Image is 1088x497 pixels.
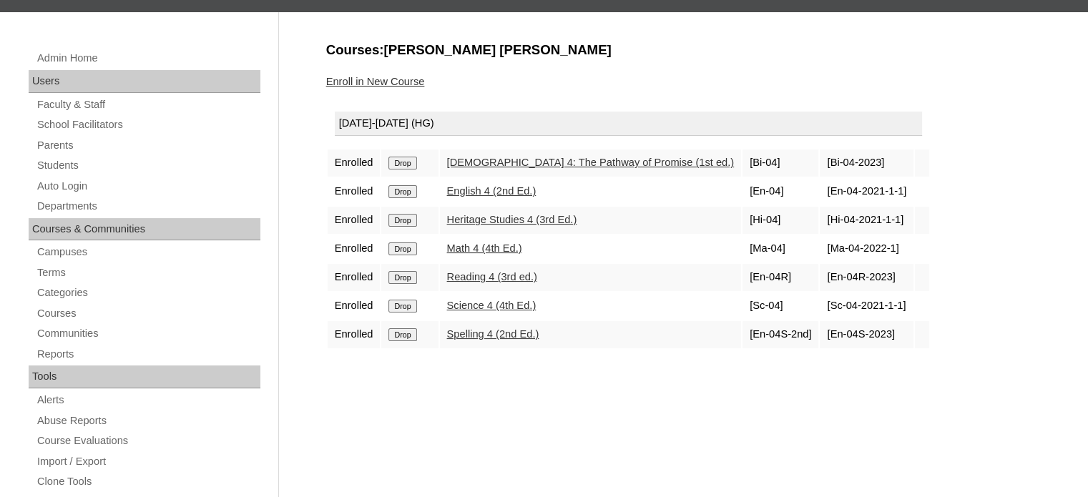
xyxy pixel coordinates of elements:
[388,185,416,198] input: Drop
[36,345,260,363] a: Reports
[36,243,260,261] a: Campuses
[36,305,260,323] a: Courses
[388,157,416,169] input: Drop
[447,185,536,197] a: English 4 (2nd Ed.)
[743,178,818,205] td: [En-04]
[820,235,913,262] td: [Ma-04-2022-1]
[36,453,260,471] a: Import / Export
[328,292,381,320] td: Enrolled
[36,177,260,195] a: Auto Login
[326,41,1034,59] h3: Courses:[PERSON_NAME] [PERSON_NAME]
[36,116,260,134] a: School Facilitators
[36,157,260,174] a: Students
[388,214,416,227] input: Drop
[447,214,577,225] a: Heritage Studies 4 (3rd Ed.)
[36,96,260,114] a: Faculty & Staff
[36,284,260,302] a: Categories
[36,325,260,343] a: Communities
[820,321,913,348] td: [En-04S-2023]
[743,321,818,348] td: [En-04S-2nd]
[820,178,913,205] td: [En-04-2021-1-1]
[743,207,818,234] td: [Hi-04]
[743,235,818,262] td: [Ma-04]
[36,264,260,282] a: Terms
[36,49,260,67] a: Admin Home
[388,242,416,255] input: Drop
[388,300,416,313] input: Drop
[36,412,260,430] a: Abuse Reports
[447,300,536,311] a: Science 4 (4th Ed.)
[328,235,381,262] td: Enrolled
[328,178,381,205] td: Enrolled
[328,321,381,348] td: Enrolled
[820,292,913,320] td: [Sc-04-2021-1-1]
[328,207,381,234] td: Enrolled
[820,207,913,234] td: [Hi-04-2021-1-1]
[820,264,913,291] td: [En-04R-2023]
[447,271,537,282] a: Reading 4 (3rd ed.)
[36,432,260,450] a: Course Evaluations
[447,157,735,168] a: [DEMOGRAPHIC_DATA] 4: The Pathway of Promise (1st ed.)
[388,328,416,341] input: Drop
[447,328,539,340] a: Spelling 4 (2nd Ed.)
[335,112,923,136] div: [DATE]-[DATE] (HG)
[328,149,381,177] td: Enrolled
[36,391,260,409] a: Alerts
[743,149,818,177] td: [Bi-04]
[328,264,381,291] td: Enrolled
[29,365,260,388] div: Tools
[447,242,522,254] a: Math 4 (4th Ed.)
[743,264,818,291] td: [En-04R]
[743,292,818,320] td: [Sc-04]
[29,70,260,93] div: Users
[388,271,416,284] input: Drop
[36,473,260,491] a: Clone Tools
[36,197,260,215] a: Departments
[820,149,913,177] td: [Bi-04-2023]
[326,76,425,87] a: Enroll in New Course
[36,137,260,154] a: Parents
[29,218,260,241] div: Courses & Communities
